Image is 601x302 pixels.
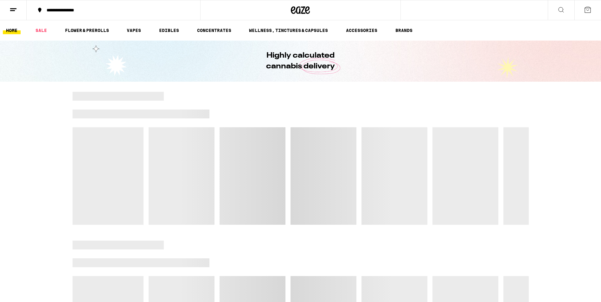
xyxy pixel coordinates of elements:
[343,27,380,34] a: ACCESSORIES
[62,27,112,34] a: FLOWER & PREROLLS
[124,27,144,34] a: VAPES
[3,27,21,34] a: HOME
[246,27,331,34] a: WELLNESS, TINCTURES & CAPSULES
[194,27,234,34] a: CONCENTRATES
[32,27,50,34] a: SALE
[156,27,182,34] a: EDIBLES
[248,50,353,72] h1: Highly calculated cannabis delivery
[392,27,416,34] button: BRANDS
